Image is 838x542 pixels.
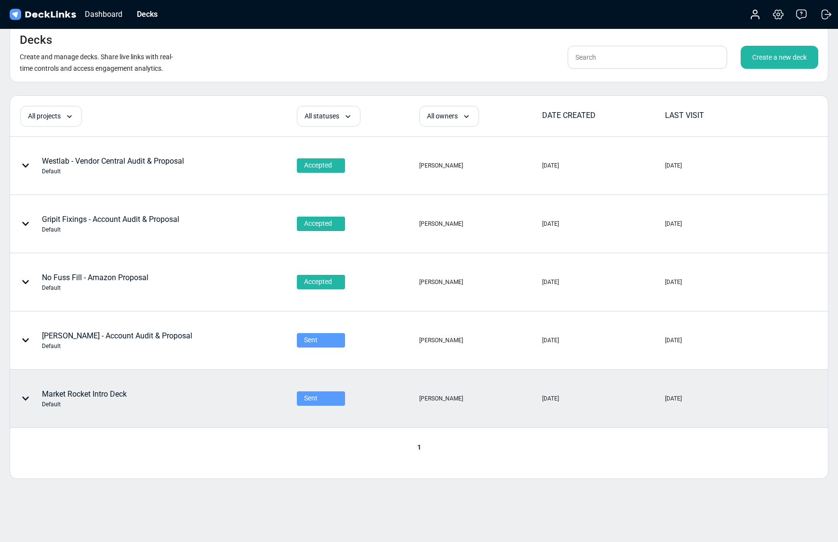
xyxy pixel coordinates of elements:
div: [DATE] [542,161,559,170]
div: Default [42,167,184,176]
div: [PERSON_NAME] [419,394,463,403]
div: Gripit Fixings - Account Audit & Proposal [42,214,179,234]
div: No Fuss Fill - Amazon Proposal [42,272,148,292]
span: Sent [304,393,318,403]
div: [DATE] [665,394,682,403]
span: 1 [412,443,426,451]
div: Default [42,284,148,292]
div: [DATE] [542,278,559,286]
div: Default [42,342,192,350]
div: LAST VISIT [665,110,787,121]
div: [PERSON_NAME] - Account Audit & Proposal [42,330,192,350]
div: Dashboard [80,8,127,20]
div: Default [42,400,127,409]
div: [PERSON_NAME] [419,161,463,170]
div: [DATE] [542,394,559,403]
small: Create and manage decks. Share live links with real-time controls and access engagement analytics. [20,53,173,72]
div: All statuses [297,106,360,127]
div: [PERSON_NAME] [419,219,463,228]
div: Market Rocket Intro Deck [42,388,127,409]
div: All projects [20,106,82,127]
h4: Decks [20,33,52,47]
img: DeckLinks [8,8,78,22]
div: Create a new deck [741,46,818,69]
div: [DATE] [542,336,559,345]
div: [DATE] [665,161,682,170]
div: [DATE] [665,278,682,286]
div: [DATE] [542,219,559,228]
div: Westlab - Vendor Central Audit & Proposal [42,155,184,176]
span: Sent [304,335,318,345]
div: DATE CREATED [542,110,664,121]
div: Decks [132,8,162,20]
input: Search [568,46,727,69]
div: [PERSON_NAME] [419,278,463,286]
div: [PERSON_NAME] [419,336,463,345]
span: Accepted [304,219,332,229]
div: [DATE] [665,219,682,228]
span: Accepted [304,160,332,170]
div: [DATE] [665,336,682,345]
div: All owners [419,106,479,127]
span: Accepted [304,277,332,287]
div: Default [42,225,179,234]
